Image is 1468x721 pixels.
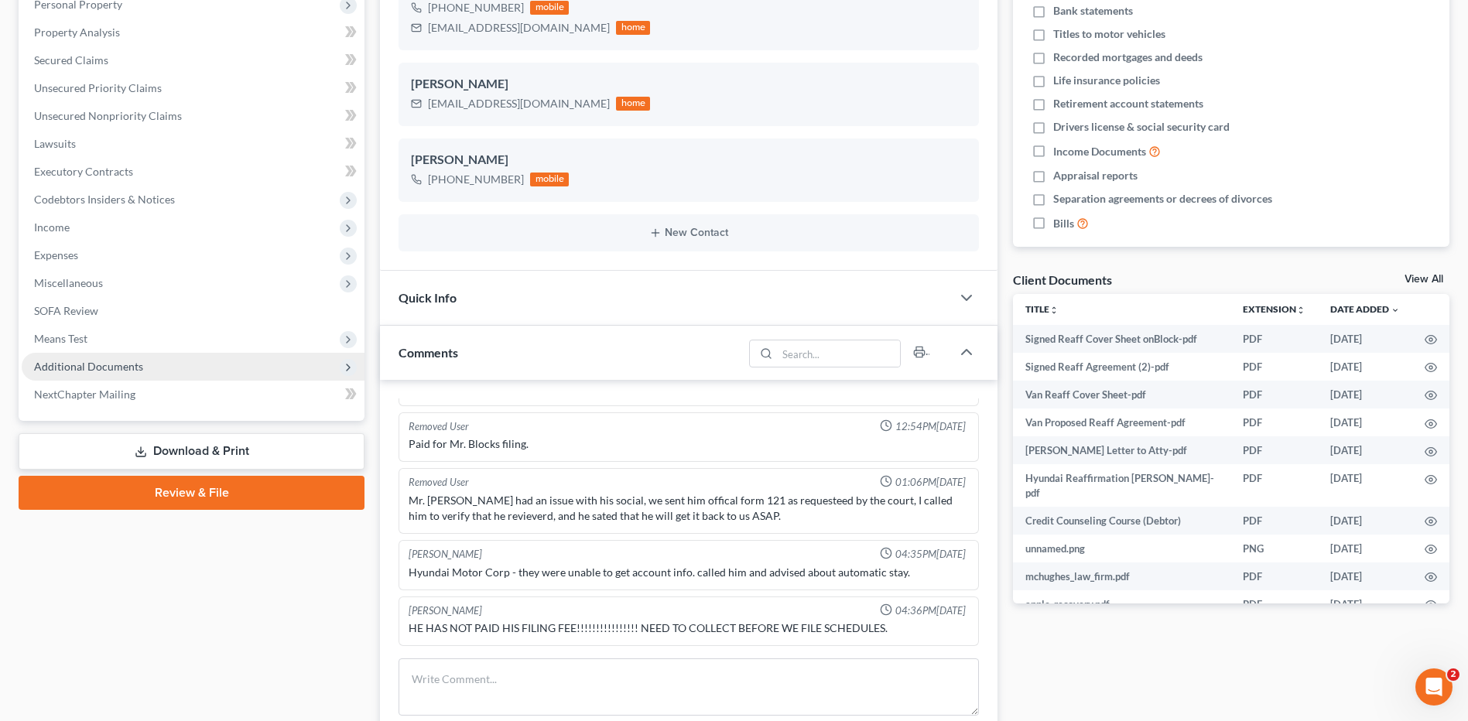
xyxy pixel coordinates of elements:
a: Titleunfold_more [1025,303,1059,315]
td: PDF [1230,562,1318,590]
div: Mr. [PERSON_NAME] had an issue with his social, we sent him offical form 121 as requesteed by the... [409,493,969,524]
i: expand_more [1391,306,1400,315]
span: Means Test [34,332,87,345]
span: Life insurance policies [1053,73,1160,88]
td: [DATE] [1318,381,1412,408]
span: Separation agreements or decrees of divorces [1053,191,1272,207]
td: Signed Reaff Cover Sheet onBlock-pdf [1013,325,1230,353]
td: Signed Reaff Agreement (2)-pdf [1013,353,1230,381]
span: Titles to motor vehicles [1053,26,1165,42]
a: Unsecured Priority Claims [22,74,364,102]
a: Review & File [19,476,364,510]
a: View All [1405,274,1443,285]
div: Paid for Mr. Blocks filing. [409,436,969,452]
a: Lawsuits [22,130,364,158]
div: [PHONE_NUMBER] [428,172,524,187]
td: [DATE] [1318,436,1412,464]
div: [EMAIL_ADDRESS][DOMAIN_NAME] [428,20,610,36]
div: Hyundai Motor Corp - they were unable to get account info. called him and advised about automatic... [409,565,969,580]
input: Search... [777,340,900,367]
span: Lawsuits [34,137,76,150]
div: HE HAS NOT PAID HIS FILING FEE!!!!!!!!!!!!!!!! NEED TO COLLECT BEFORE WE FILE SCHEDULES. [409,620,969,636]
td: Van Proposed Reaff Agreement-pdf [1013,408,1230,436]
span: Comments [399,345,458,360]
span: 12:54PM[DATE] [895,419,966,434]
td: PDF [1230,381,1318,408]
span: SOFA Review [34,304,98,317]
a: Unsecured Nonpriority Claims [22,102,364,130]
span: Executory Contracts [34,165,133,178]
iframe: Intercom live chat [1415,668,1453,706]
i: unfold_more [1296,306,1305,315]
td: Credit Counseling Course (Debtor) [1013,507,1230,535]
div: [PERSON_NAME] [411,151,967,169]
a: Executory Contracts [22,158,364,186]
span: NextChapter Mailing [34,388,135,401]
div: Removed User [409,419,469,434]
span: Quick Info [399,290,457,305]
td: PDF [1230,464,1318,507]
span: Codebtors Insiders & Notices [34,193,175,206]
div: [PERSON_NAME] [409,603,482,618]
td: [PERSON_NAME] Letter to Atty-pdf [1013,436,1230,464]
span: Income [34,220,70,234]
td: [DATE] [1318,562,1412,590]
a: NextChapter Mailing [22,381,364,408]
span: Appraisal reports [1053,168,1138,183]
span: Income Documents [1053,144,1146,159]
td: PDF [1230,436,1318,464]
span: Bank statements [1053,3,1133,19]
div: mobile [530,173,569,186]
span: Recorded mortgages and deeds [1053,50,1203,65]
a: Download & Print [19,433,364,470]
span: Drivers license & social security card [1053,119,1230,135]
div: [PERSON_NAME] [409,547,482,562]
td: [DATE] [1318,590,1412,618]
span: Unsecured Priority Claims [34,81,162,94]
span: Secured Claims [34,53,108,67]
td: [DATE] [1318,507,1412,535]
div: home [616,21,650,35]
a: Secured Claims [22,46,364,74]
td: [DATE] [1318,353,1412,381]
div: Removed User [409,475,469,490]
div: [EMAIL_ADDRESS][DOMAIN_NAME] [428,96,610,111]
i: unfold_more [1049,306,1059,315]
span: Additional Documents [34,360,143,373]
td: [DATE] [1318,464,1412,507]
span: Bills [1053,216,1074,231]
div: mobile [530,1,569,15]
td: apple_recovery.pdf [1013,590,1230,618]
td: [DATE] [1318,325,1412,353]
div: Client Documents [1013,272,1112,288]
td: Van Reaff Cover Sheet-pdf [1013,381,1230,408]
td: PDF [1230,507,1318,535]
td: Hyundai Reaffirmation [PERSON_NAME]-pdf [1013,464,1230,507]
a: SOFA Review [22,297,364,325]
a: Extensionunfold_more [1243,303,1305,315]
td: PDF [1230,408,1318,436]
td: PDF [1230,353,1318,381]
td: [DATE] [1318,408,1412,436]
td: PDF [1230,325,1318,353]
button: New Contact [411,227,967,239]
span: Property Analysis [34,26,120,39]
td: mchughes_law_firm.pdf [1013,562,1230,590]
div: [PERSON_NAME] [411,75,967,94]
td: PNG [1230,535,1318,562]
a: Date Added expand_more [1330,303,1400,315]
a: Property Analysis [22,19,364,46]
span: 04:36PM[DATE] [895,603,966,618]
div: home [616,97,650,111]
span: 01:06PM[DATE] [895,475,966,490]
span: Retirement account statements [1053,96,1203,111]
td: PDF [1230,590,1318,618]
span: 2 [1447,668,1459,681]
span: 04:35PM[DATE] [895,547,966,562]
td: [DATE] [1318,535,1412,562]
td: unnamed.png [1013,535,1230,562]
span: Expenses [34,248,78,261]
span: Unsecured Nonpriority Claims [34,109,182,122]
span: Miscellaneous [34,276,103,289]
